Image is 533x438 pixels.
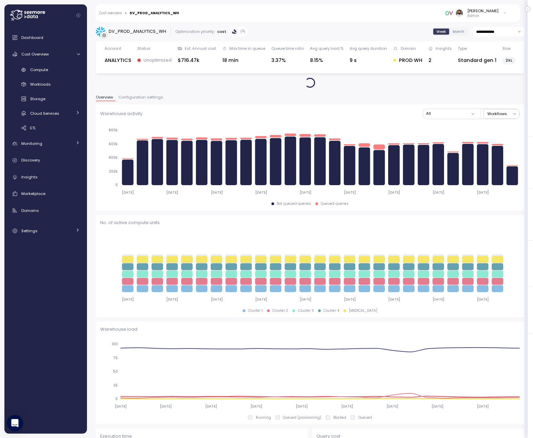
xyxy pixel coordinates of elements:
[467,8,498,14] div: [PERSON_NAME]
[437,29,446,34] span: Week
[7,154,84,167] a: Discovery
[388,297,400,302] tspan: [DATE]
[100,219,520,226] p: No. of active compute units
[210,297,222,302] tspan: [DATE]
[7,108,84,119] a: Cloud Services
[477,404,489,409] tspan: [DATE]
[256,415,271,420] p: Running
[112,342,118,346] tspan: 100
[7,122,84,133] a: ETL
[185,46,216,51] div: Est. Annual cost
[349,308,377,313] div: [MEDICAL_DATA]
[30,125,36,131] span: ETL
[393,57,422,64] div: PROD WH
[217,29,226,34] p: cost
[166,190,178,195] tspan: [DATE]
[344,190,356,195] tspan: [DATE]
[30,82,51,87] span: Workloads
[205,404,217,409] tspan: [DATE]
[100,326,520,333] p: Warehouse load
[341,404,353,409] tspan: [DATE]
[160,404,172,409] tspan: [DATE]
[229,46,265,51] div: Max time in queue
[299,190,311,195] tspan: [DATE]
[401,46,416,51] div: Domain
[250,404,262,409] tspan: [DATE]
[114,404,126,409] tspan: [DATE]
[458,46,467,51] div: Type
[456,9,463,17] img: ACg8ocLskjvUhBDgxtSFCRx4ztb74ewwa1VrVEuDBD_Ho1mrTsQB-QE=s96-c
[178,57,216,64] div: $716.47k
[122,297,134,302] tspan: [DATE]
[432,297,444,302] tspan: [DATE]
[477,190,489,195] tspan: [DATE]
[143,57,172,64] p: Unoptimized
[7,31,84,44] a: Dashboard
[298,308,314,313] div: Cluster 3
[99,12,122,15] a: Cost overview
[446,9,453,17] img: 6791f8edfa6a2c9608b219b1.PNG
[21,191,45,196] span: Marketplace
[321,201,349,206] div: Queued queries
[503,46,510,51] div: Size
[130,12,179,15] div: DV_PROD_ANALYTICS_WH
[283,415,321,420] p: Queued (provisioning)
[310,46,343,51] div: Avg query load %
[118,95,163,99] span: Configuration settings
[222,57,265,64] div: 18 min
[350,57,387,64] div: 9 s
[271,57,304,64] div: 3.37%
[423,109,478,119] button: All
[7,137,84,150] a: Monitoring
[436,46,452,51] div: Insights
[21,35,43,40] span: Dashboard
[477,297,489,302] tspan: [DATE]
[467,14,498,18] p: Admin
[7,79,84,90] a: Workloads
[210,190,222,195] tspan: [DATE]
[30,111,59,116] span: Cloud Services
[299,297,311,302] tspan: [DATE]
[21,228,38,234] span: Settings
[484,109,519,119] button: Workflows
[122,190,134,195] tspan: [DATE]
[7,93,84,105] a: Storage
[296,404,308,409] tspan: [DATE]
[96,95,113,99] span: Overview
[453,29,464,34] span: Month
[310,57,343,64] div: 8.15%
[105,57,131,64] div: ANALYTICS
[458,57,496,64] div: Standard gen 1
[271,46,304,51] div: Queue time ratio
[21,157,40,163] span: Discovery
[432,190,444,195] tspan: [DATE]
[7,47,84,61] a: Cost Overview
[7,64,84,75] a: Compute
[7,170,84,184] a: Insights
[7,187,84,200] a: Marketplace
[7,415,23,431] div: Open Intercom Messenger
[333,415,346,420] p: Blocked
[109,169,118,174] tspan: 200k
[21,141,42,146] span: Monitoring
[386,404,398,409] tspan: [DATE]
[137,46,150,51] div: Status
[30,96,45,102] span: Storage
[248,308,263,313] div: Cluster 1
[105,46,121,51] div: Account
[100,110,142,117] p: Warehouse activity
[175,29,215,34] div: Optimization priority:
[272,308,288,313] div: Cluster 2
[344,297,356,302] tspan: [DATE]
[115,183,118,187] tspan: 0
[109,128,118,132] tspan: 800k
[277,201,311,206] div: Not queued queries
[113,383,118,388] tspan: 25
[21,208,39,213] span: Domains
[113,369,118,374] tspan: 50
[115,397,118,401] tspan: 0
[166,297,178,302] tspan: [DATE]
[109,142,118,146] tspan: 600k
[324,308,339,313] div: Cluster 4
[74,13,83,18] button: Collapse navigation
